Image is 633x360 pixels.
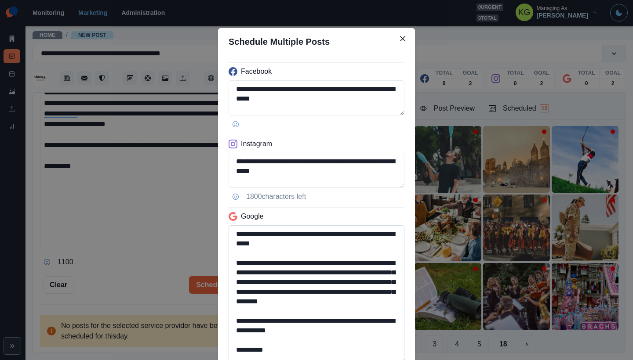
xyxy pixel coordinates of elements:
[218,28,415,55] header: Schedule Multiple Posts
[229,190,243,204] button: Opens Emoji Picker
[246,191,306,202] p: 1800 characters left
[241,66,272,77] p: Facebook
[241,139,272,149] p: Instagram
[396,32,410,46] button: Close
[229,117,243,131] button: Opens Emoji Picker
[241,211,264,222] p: Google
